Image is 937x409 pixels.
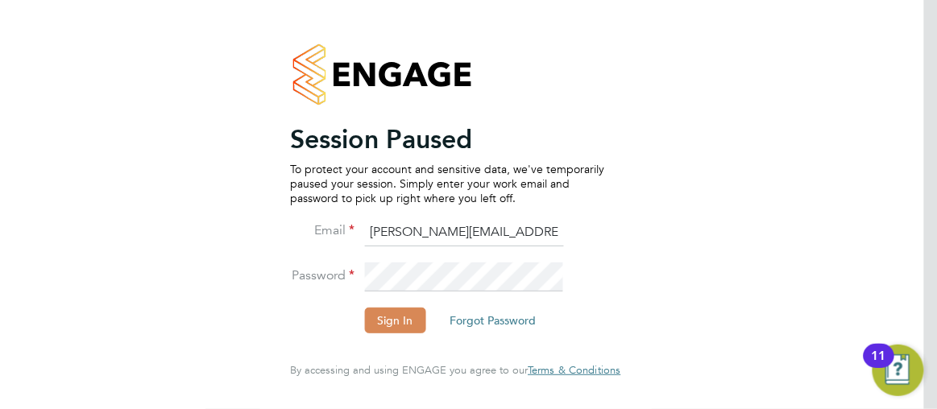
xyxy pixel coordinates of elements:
label: Email [290,222,354,239]
button: Sign In [364,308,425,333]
input: Enter your work email... [364,218,563,247]
button: Forgot Password [437,308,549,333]
button: Open Resource Center, 11 new notifications [873,345,924,396]
p: To protect your account and sensitive data, we've temporarily paused your session. Simply enter y... [290,162,604,206]
span: By accessing and using ENGAGE you agree to our [290,363,620,377]
div: 11 [872,356,886,377]
a: Terms & Conditions [528,364,620,377]
label: Password [290,267,354,284]
h2: Session Paused [290,123,604,155]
